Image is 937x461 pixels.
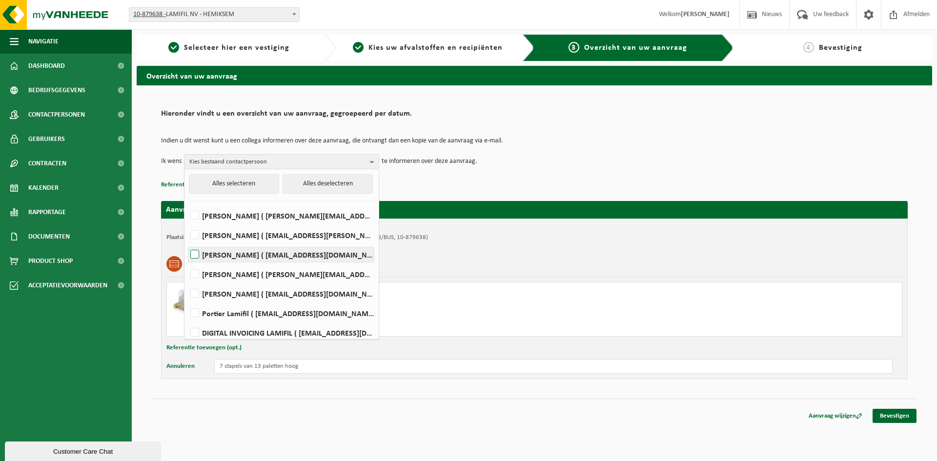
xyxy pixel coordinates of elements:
[214,359,893,374] input: Geef hier uw opmerking
[188,247,374,262] label: [PERSON_NAME] ( [EMAIL_ADDRESS][DOMAIN_NAME] )
[168,42,179,53] span: 1
[161,110,908,123] h2: Hieronder vindt u een overzicht van uw aanvraag, gegroepeerd per datum.
[161,179,236,191] button: Referentie toevoegen (opt.)
[681,11,730,18] strong: [PERSON_NAME]
[28,102,85,127] span: Contactpersonen
[188,208,374,223] label: [PERSON_NAME] ( [PERSON_NAME][EMAIL_ADDRESS][DOMAIN_NAME] )
[569,42,579,53] span: 3
[819,44,862,52] span: Bevestiging
[28,176,59,200] span: Kalender
[803,42,814,53] span: 4
[368,44,503,52] span: Kies uw afvalstoffen en recipiënten
[188,267,374,281] label: [PERSON_NAME] ( [PERSON_NAME][EMAIL_ADDRESS][DOMAIN_NAME] )
[28,200,66,224] span: Rapportage
[5,440,163,461] iframe: chat widget
[873,409,917,423] a: Bevestigen
[188,325,374,340] label: DIGITAL INVOICING LAMIFIL ( [EMAIL_ADDRESS][DOMAIN_NAME] )
[382,154,477,169] p: te informeren over deze aanvraag.
[28,249,73,273] span: Product Shop
[341,42,515,54] a: 2Kies uw afvalstoffen en recipiënten
[28,29,59,54] span: Navigatie
[584,44,687,52] span: Overzicht van uw aanvraag
[211,323,573,331] div: Aantal leveren: 0
[28,54,65,78] span: Dashboard
[353,42,364,53] span: 2
[161,154,182,169] p: Ik wens
[211,303,573,311] div: Ophalen en plaatsen lege
[129,7,300,22] span: 10-879638 - LAMIFIL NV - HEMIKSEM
[137,66,932,85] h2: Overzicht van uw aanvraag
[166,234,209,241] strong: Plaatsingsadres:
[189,174,279,194] button: Alles selecteren
[28,273,107,298] span: Acceptatievoorwaarden
[188,286,374,301] label: [PERSON_NAME] ( [EMAIL_ADDRESS][DOMAIN_NAME] )
[801,409,870,423] a: Aanvraag wijzigen
[129,8,299,21] span: 10-879638 - LAMIFIL NV - HEMIKSEM
[161,138,908,144] p: Indien u dit wenst kunt u een collega informeren over deze aanvraag, die ontvangt dan een kopie v...
[166,359,195,374] button: Annuleren
[166,341,242,354] button: Referentie toevoegen (opt.)
[166,206,239,214] strong: Aanvraag voor [DATE]
[188,306,374,321] label: Portier Lamifil ( [EMAIL_ADDRESS][DOMAIN_NAME] )
[189,155,366,169] span: Kies bestaand contactpersoon
[142,42,316,54] a: 1Selecteer hier een vestiging
[28,78,85,102] span: Bedrijfsgegevens
[28,224,70,249] span: Documenten
[211,316,573,323] div: Aantal ophalen : 91
[133,11,166,18] tcxspan: Call 10-879638 - via 3CX
[28,151,66,176] span: Contracten
[283,174,373,194] button: Alles deselecteren
[28,127,65,151] span: Gebruikers
[172,287,201,317] img: LP-PA-00000-WDN-11.png
[184,44,289,52] span: Selecteer hier een vestiging
[188,228,374,242] label: [PERSON_NAME] ( [EMAIL_ADDRESS][PERSON_NAME][DOMAIN_NAME] )
[184,154,379,169] button: Kies bestaand contactpersoon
